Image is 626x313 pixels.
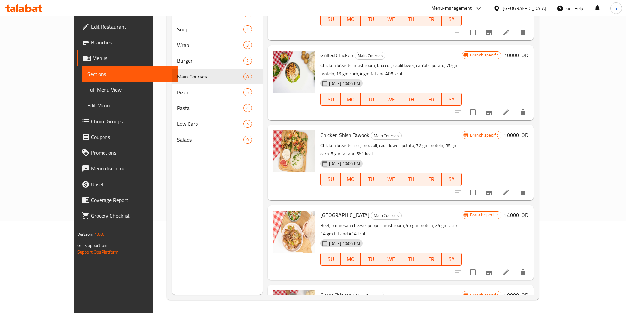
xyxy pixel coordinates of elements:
div: Burger2 [172,53,262,69]
button: Branch-specific-item [481,25,497,40]
div: items [243,41,252,49]
span: TH [404,14,419,24]
span: Salads [177,136,243,144]
button: TU [361,93,381,106]
a: Coverage Report [77,192,178,208]
button: FR [421,173,441,186]
span: [DATE] 10:06 PM [326,240,363,247]
a: Edit menu item [502,189,510,196]
span: Promotions [91,149,173,157]
div: items [243,120,252,128]
button: MO [341,173,361,186]
span: Select to update [466,26,480,39]
h6: 10000 IQD [504,51,528,60]
span: Menu disclaimer [91,165,173,172]
div: Main Courses [355,52,385,60]
span: Get support on: [77,241,107,250]
a: Sections [82,66,178,82]
span: TU [363,95,378,104]
button: delete [515,185,531,200]
img: Chicken Shish Tawook [273,130,315,172]
img: Philadelphia [273,211,315,253]
button: SU [320,173,341,186]
span: Pasta [177,104,243,112]
button: SA [442,13,462,26]
span: WE [384,95,399,104]
span: Coverage Report [91,196,173,204]
span: 8 [244,74,251,80]
span: TU [363,174,378,184]
span: TH [404,255,419,264]
span: MO [343,14,358,24]
a: Menus [77,50,178,66]
span: MO [343,174,358,184]
button: WE [381,93,401,106]
button: MO [341,93,361,106]
h6: 10000 IQD [504,130,528,140]
span: Choice Groups [91,117,173,125]
span: Chicken Shish Tawook [320,130,369,140]
span: TH [404,174,419,184]
span: 5 [244,121,251,127]
span: a [615,5,617,12]
span: Select to update [466,105,480,119]
span: SU [323,174,338,184]
span: 4 [244,105,251,111]
a: Menu disclaimer [77,161,178,176]
span: Branch specific [467,212,501,218]
div: Low Carb5 [172,116,262,132]
a: Upsell [77,176,178,192]
button: WE [381,13,401,26]
span: SU [323,255,338,264]
span: Low Carb [177,120,243,128]
button: FR [421,13,441,26]
span: Branches [91,38,173,46]
div: Salads9 [172,132,262,147]
span: SU [323,14,338,24]
button: FR [421,93,441,106]
button: SA [442,173,462,186]
span: Menus [92,54,173,62]
button: WE [381,253,401,266]
div: Main Courses [353,292,384,300]
span: Curry Chicken [320,290,352,300]
div: Pizza [177,88,243,96]
p: Chicken breasts, rice, broccoli, cauliflower, potato, 72 gm protein, 55 gm carb, 5 gm fat and 561... [320,142,462,158]
span: SA [444,174,459,184]
span: Main Courses [355,52,385,59]
button: TH [401,173,421,186]
span: FR [424,14,439,24]
div: items [243,73,252,80]
button: FR [421,253,441,266]
div: Main Courses [177,73,243,80]
button: SU [320,253,341,266]
span: Burger [177,57,243,65]
div: Pasta4 [172,100,262,116]
button: Branch-specific-item [481,185,497,200]
span: Soup [177,25,243,33]
span: Branch specific [467,292,501,298]
button: SA [442,253,462,266]
span: FR [424,174,439,184]
button: SA [442,93,462,106]
a: Choice Groups [77,113,178,129]
button: TH [401,93,421,106]
span: Sections [87,70,173,78]
a: Full Menu View [82,82,178,98]
span: Grocery Checklist [91,212,173,220]
div: Soup2 [172,21,262,37]
span: WE [384,255,399,264]
button: TU [361,13,381,26]
span: WE [384,174,399,184]
div: Pizza5 [172,84,262,100]
button: MO [341,13,361,26]
button: Branch-specific-item [481,264,497,280]
button: TU [361,173,381,186]
img: Grilled Chicken [273,51,315,93]
span: Version: [77,230,93,238]
span: Coupons [91,133,173,141]
span: [DATE] 10:06 PM [326,160,363,167]
div: [GEOGRAPHIC_DATA] [503,5,546,12]
nav: Menu sections [172,3,262,150]
span: 9 [244,137,251,143]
